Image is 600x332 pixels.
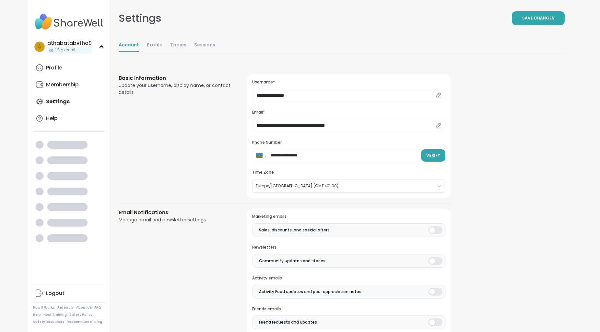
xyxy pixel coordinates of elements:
span: a [38,43,41,51]
a: Topics [170,39,186,52]
div: Help [46,115,58,122]
a: Account [119,39,139,52]
span: Verify [426,153,440,158]
h3: Username* [252,80,445,85]
h3: Activity emails [252,276,445,281]
a: Membership [33,77,105,92]
div: Settings [119,10,161,26]
h3: Marketing emails [252,214,445,219]
span: Sales, discounts, and special offers [259,227,330,233]
a: Help [33,111,105,126]
span: Friend requests and updates [259,319,317,325]
span: 1 Pro credit [55,47,76,53]
div: Manage email and newsletter settings [119,216,232,223]
a: Safety Policy [69,313,92,317]
a: Sessions [194,39,215,52]
div: athabatabvtha9 [47,40,92,47]
h3: Phone Number [252,140,445,145]
a: Logout [33,286,105,301]
h3: Email Notifications [119,209,232,216]
div: Membership [46,81,79,88]
a: Referrals [57,305,74,310]
h3: Email* [252,110,445,115]
a: How It Works [33,305,55,310]
div: Profile [46,64,62,71]
button: Verify [421,149,445,162]
a: Help [33,313,41,317]
a: FAQ [94,305,101,310]
span: Save Changes [522,15,554,21]
div: Logout [46,290,65,297]
a: About Us [76,305,92,310]
a: Blog [94,320,102,324]
a: Profile [147,39,162,52]
h3: Time Zone [252,170,445,175]
div: Update your username, display name, or contact details [119,82,232,96]
h3: Newsletters [252,245,445,250]
a: Profile [33,60,105,76]
button: Save Changes [512,11,565,25]
img: ShareWell Nav Logo [33,10,105,33]
a: Redeem Code [67,320,92,324]
a: Safety Resources [33,320,64,324]
a: Host Training [43,313,67,317]
span: Activity Feed updates and peer appreciation notes [259,289,361,295]
h3: Friends emails [252,306,445,312]
h3: Basic Information [119,74,232,82]
span: Community updates and stories [259,258,325,264]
